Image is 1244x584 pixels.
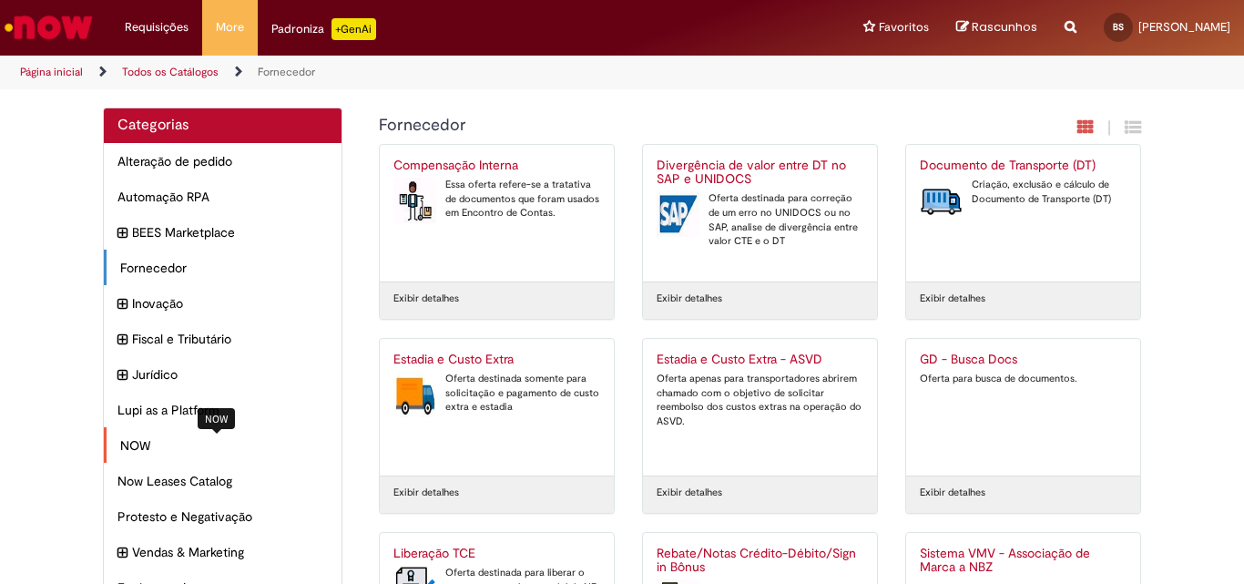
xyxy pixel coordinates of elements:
[104,427,342,464] div: NOW
[393,372,436,417] img: Estadia e Custo Extra
[879,18,929,36] span: Favoritos
[117,188,328,206] span: Automação RPA
[120,436,328,455] span: NOW
[920,159,1127,173] h2: Documento de Transporte (DT)
[104,498,342,535] div: Protesto e Negativação
[198,408,235,429] div: NOW
[920,372,1127,386] div: Oferta para busca de documentos.
[920,292,985,306] a: Exibir detalhes
[271,18,376,40] div: Padroniza
[920,178,963,223] img: Documento de Transporte (DT)
[104,250,342,286] div: Fornecedor
[104,179,342,215] div: Automação RPA
[920,353,1127,367] h2: GD - Busca Docs
[122,65,219,79] a: Todos os Catálogos
[972,18,1037,36] span: Rascunhos
[380,339,614,476] a: Estadia e Custo Extra Estadia e Custo Extra Oferta destinada somente para solicitação e pagamento...
[956,19,1037,36] a: Rascunhos
[117,401,328,419] span: Lupi as a Platform
[120,259,328,277] span: Fornecedor
[379,117,944,135] h1: {"description":null,"title":"Fornecedor"} Categoria
[132,330,328,348] span: Fiscal e Tributário
[657,547,863,576] h2: Rebate/Notas Crédito-Débito/Sign in Bônus
[104,392,342,428] div: Lupi as a Platform
[657,372,863,429] div: Oferta apenas para transportadores abrirem chamado com o objetivo de solicitar reembolso dos cust...
[20,65,83,79] a: Página inicial
[104,143,342,179] div: Alteração de pedido
[117,365,127,385] i: expandir categoria Jurídico
[117,118,328,134] h2: Categorias
[117,330,127,350] i: expandir categoria Fiscal e Tributário
[393,372,600,415] div: Oferta destinada somente para solicitação e pagamento de custo extra e estadia
[117,543,127,563] i: expandir categoria Vendas & Marketing
[393,292,459,306] a: Exibir detalhes
[1138,19,1230,35] span: [PERSON_NAME]
[393,486,459,500] a: Exibir detalhes
[104,356,342,393] div: expandir categoria Jurídico Jurídico
[920,486,985,500] a: Exibir detalhes
[393,178,436,223] img: Compensação Interna
[117,472,328,490] span: Now Leases Catalog
[380,145,614,282] a: Compensação Interna Compensação Interna Essa oferta refere-se a tratativa de documentos que foram...
[132,365,328,384] span: Jurídico
[920,178,1127,206] div: Criação, exclusão e cálculo de Documento de Transporte (DT)
[393,159,600,173] h2: Compensação Interna
[657,486,722,500] a: Exibir detalhes
[643,145,877,282] a: Divergência de valor entre DT no SAP e UNIDOCS Divergência de valor entre DT no SAP e UNIDOCS Ofe...
[117,152,328,170] span: Alteração de pedido
[14,56,816,89] ul: Trilhas de página
[117,223,127,243] i: expandir categoria BEES Marketplace
[104,534,342,570] div: expandir categoria Vendas & Marketing Vendas & Marketing
[1077,118,1094,136] i: Exibição em cartão
[393,178,600,220] div: Essa oferta refere-se a tratativa de documentos que foram usados em Encontro de Contas.
[117,507,328,526] span: Protesto e Negativação
[104,214,342,251] div: expandir categoria BEES Marketplace BEES Marketplace
[104,285,342,322] div: expandir categoria Inovação Inovação
[132,543,328,561] span: Vendas & Marketing
[657,159,863,188] h2: Divergência de valor entre DT no SAP e UNIDOCS
[117,294,127,314] i: expandir categoria Inovação
[331,18,376,40] p: +GenAi
[657,191,699,237] img: Divergência de valor entre DT no SAP e UNIDOCS
[132,223,328,241] span: BEES Marketplace
[2,9,96,46] img: ServiceNow
[393,547,600,561] h2: Liberação TCE
[258,65,315,79] a: Fornecedor
[657,191,863,249] div: Oferta destinada para correção de um erro no UNIDOCS ou no SAP, analise de divergência entre valo...
[657,292,722,306] a: Exibir detalhes
[1125,118,1141,136] i: Exibição de grade
[657,353,863,367] h2: Estadia e Custo Extra - ASVD
[1107,118,1111,138] span: |
[104,463,342,499] div: Now Leases Catalog
[906,145,1140,282] a: Documento de Transporte (DT) Documento de Transporte (DT) Criação, exclusão e cálculo de Document...
[393,353,600,367] h2: Estadia e Custo Extra
[1113,21,1124,33] span: BS
[132,294,328,312] span: Inovação
[104,321,342,357] div: expandir categoria Fiscal e Tributário Fiscal e Tributário
[125,18,189,36] span: Requisições
[920,547,1127,576] h2: Sistema VMV - Associação de Marca a NBZ
[906,339,1140,476] a: GD - Busca Docs Oferta para busca de documentos.
[216,18,244,36] span: More
[643,339,877,476] a: Estadia e Custo Extra - ASVD Oferta apenas para transportadores abrirem chamado com o objetivo de...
